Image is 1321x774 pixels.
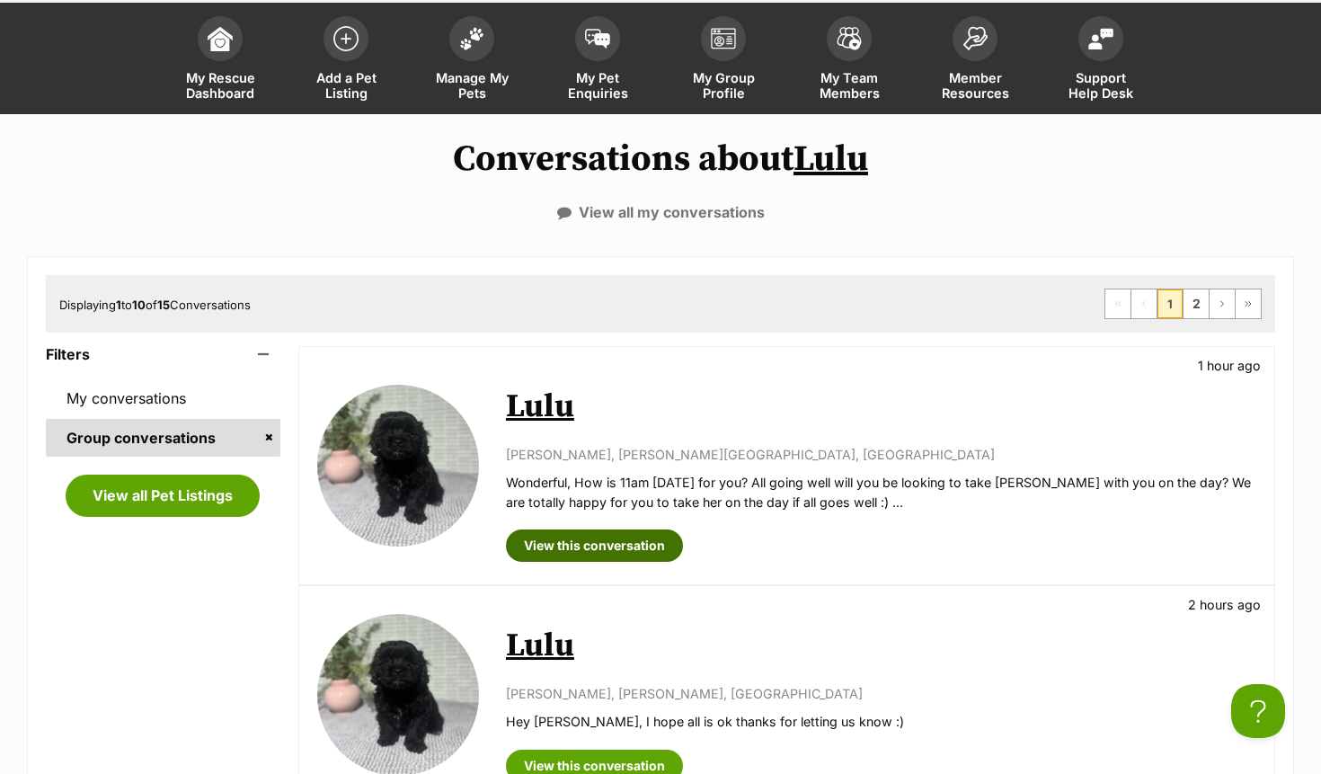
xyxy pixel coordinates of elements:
img: team-members-icon-5396bd8760b3fe7c0b43da4ab00e1e3bb1a5d9ba89233759b79545d2d3fc5d0d.svg [837,27,862,50]
a: My Team Members [786,7,912,114]
a: Member Resources [912,7,1038,114]
nav: Pagination [1104,289,1262,319]
img: pet-enquiries-icon-7e3ad2cf08bfb03b45e93fb7055b45f3efa6380592205ae92323e6603595dc1f.svg [585,29,610,49]
span: Page 1 [1157,289,1183,318]
p: [PERSON_NAME], [PERSON_NAME], [GEOGRAPHIC_DATA] [506,684,1256,703]
span: Manage My Pets [431,70,512,101]
img: group-profile-icon-3fa3cf56718a62981997c0bc7e787c4b2cf8bcc04b72c1350f741eb67cf2f40e.svg [711,28,736,49]
span: Member Resources [935,70,1015,101]
p: 1 hour ago [1198,356,1261,375]
a: Page 2 [1184,289,1209,318]
a: Add a Pet Listing [283,7,409,114]
span: Displaying to of Conversations [59,298,251,312]
a: My Pet Enquiries [535,7,660,114]
a: View this conversation [506,529,683,562]
img: help-desk-icon-fdf02630f3aa405de69fd3d07c3f3aa587a6932b1a1747fa1d2bba05be0121f9.svg [1088,28,1113,49]
a: View all Pet Listings [66,475,260,516]
span: My Group Profile [683,70,764,101]
span: My Rescue Dashboard [180,70,261,101]
strong: 1 [116,298,121,312]
img: add-pet-listing-icon-0afa8454b4691262ce3f59096e99ab1cd57d4a30225e0717b998d2c9b9846f56.svg [333,26,359,51]
p: 2 hours ago [1188,595,1261,614]
a: Support Help Desk [1038,7,1164,114]
img: member-resources-icon-8e73f808a243e03378d46382f2149f9095a855e16c252ad45f914b54edf8863c.svg [962,26,988,50]
img: manage-my-pets-icon-02211641906a0b7f246fdf0571729dbe1e7629f14944591b6c1af311fb30b64b.svg [459,27,484,50]
p: [PERSON_NAME], [PERSON_NAME][GEOGRAPHIC_DATA], [GEOGRAPHIC_DATA] [506,445,1256,464]
span: My Team Members [809,70,890,101]
iframe: Help Scout Beacon - Open [1231,684,1285,738]
a: Manage My Pets [409,7,535,114]
span: Support Help Desk [1060,70,1141,101]
a: View all my conversations [557,204,765,220]
p: Wonderful, How is 11am [DATE] for you? All going well will you be looking to take [PERSON_NAME] w... [506,473,1256,512]
strong: 10 [132,298,146,312]
header: Filters [46,346,280,362]
a: Lulu [793,137,868,182]
a: Lulu [506,626,574,666]
p: Hey [PERSON_NAME], I hope all is ok thanks for letting us know :) [506,712,1256,731]
span: Previous page [1131,289,1157,318]
img: dashboard-icon-eb2f2d2d3e046f16d808141f083e7271f6b2e854fb5c12c21221c1fb7104beca.svg [208,26,233,51]
span: First page [1105,289,1130,318]
strong: 15 [157,298,170,312]
a: Group conversations [46,419,280,457]
a: Last page [1236,289,1261,318]
a: Lulu [506,387,574,427]
span: Add a Pet Listing [306,70,386,101]
a: My Rescue Dashboard [157,7,283,114]
a: My conversations [46,379,280,417]
a: My Group Profile [660,7,786,114]
span: My Pet Enquiries [557,70,638,101]
img: Lulu [317,385,479,547]
a: Next page [1210,289,1235,318]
